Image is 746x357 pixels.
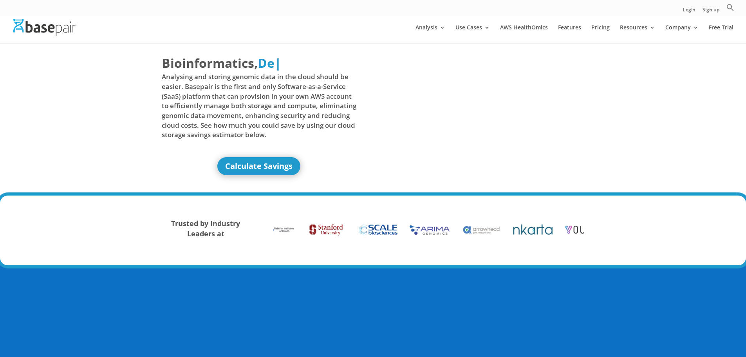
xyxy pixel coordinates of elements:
[379,54,574,164] iframe: Basepair - NGS Analysis Simplified
[709,25,733,43] a: Free Trial
[558,25,581,43] a: Features
[620,25,655,43] a: Resources
[171,219,240,238] strong: Trusted by Industry Leaders at
[683,7,695,16] a: Login
[258,54,275,71] span: De
[217,157,300,175] a: Calculate Savings
[500,25,548,43] a: AWS HealthOmics
[275,54,282,71] span: |
[162,72,357,140] span: Analysing and storing genomic data in the cloud should be easier. Basepair is the first and only ...
[455,25,490,43] a: Use Cases
[703,7,719,16] a: Sign up
[726,4,734,16] a: Search Icon Link
[665,25,699,43] a: Company
[591,25,610,43] a: Pricing
[415,25,445,43] a: Analysis
[162,54,258,72] span: Bioinformatics,
[726,4,734,11] svg: Search
[13,19,76,36] img: Basepair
